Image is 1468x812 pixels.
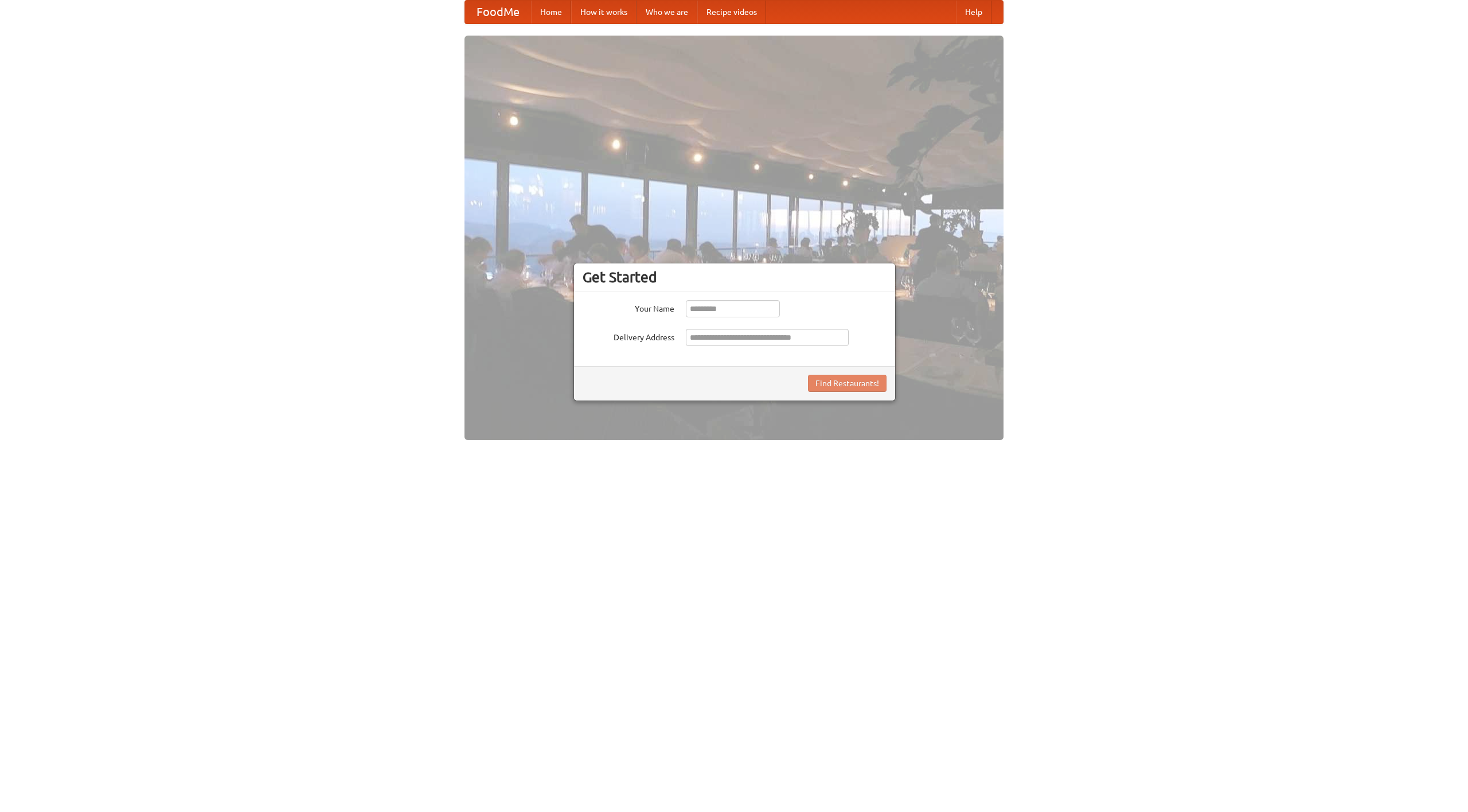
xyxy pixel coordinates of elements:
label: Delivery Address [583,329,674,343]
button: Find Restaurants! [808,375,887,392]
h3: Get Started [583,269,887,286]
label: Your Name [583,300,674,314]
a: Who we are [637,1,697,24]
a: How it works [571,1,637,24]
a: FoodMe [465,1,531,24]
a: Recipe videos [697,1,766,24]
a: Home [531,1,571,24]
a: Help [956,1,991,24]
